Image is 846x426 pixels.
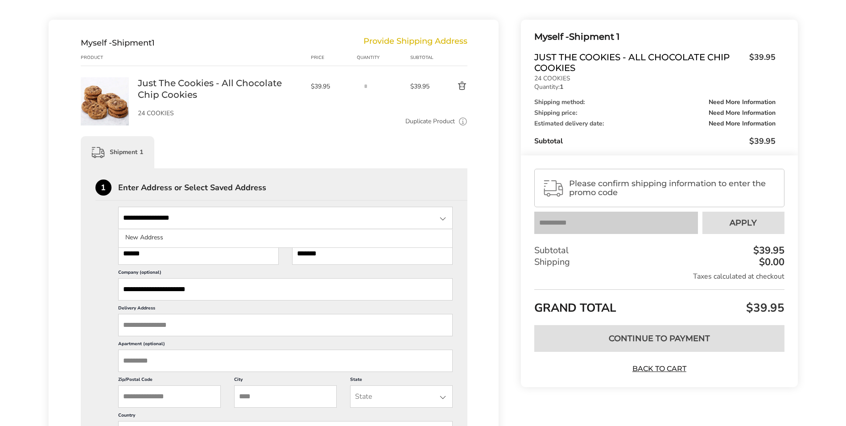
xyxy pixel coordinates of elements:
div: Subtotal [534,245,784,256]
span: $39.95 [744,300,784,316]
label: Zip/Postal Code [118,376,221,385]
span: $39.95 [745,52,776,71]
span: Apply [730,219,757,227]
div: $0.00 [757,257,784,267]
p: 24 COOKIES [138,110,302,117]
a: Back to Cart [628,364,690,374]
div: Product [81,54,138,61]
div: 1 [95,180,111,196]
label: Delivery Address [118,305,453,314]
a: Duplicate Product [405,117,455,126]
input: First Name [118,242,279,265]
input: ZIP [118,385,221,408]
button: Delete product [436,81,467,92]
div: Shipment 1 [534,29,775,44]
a: Just The Cookies - All Chocolate Chip Cookies [138,77,302,100]
input: Last Name [292,242,453,265]
div: Enter Address or Select Saved Address [118,184,468,192]
input: State [118,207,453,229]
span: 1 [152,38,155,48]
input: City [234,385,337,408]
div: Provide Shipping Address [363,38,467,48]
p: Quantity: [534,84,775,90]
div: Shipment [81,38,155,48]
span: Need More Information [709,99,776,105]
span: $39.95 [749,136,776,146]
span: Myself - [534,31,569,42]
div: GRAND TOTAL [534,289,784,318]
span: Need More Information [709,121,776,127]
div: Shipping price: [534,110,775,116]
div: Subtotal [410,54,436,61]
label: Company (optional) [118,269,453,278]
p: 24 COOKIES [534,75,775,82]
span: Just The Cookies - All Chocolate Chip Cookies [534,52,744,73]
li: New Address [119,230,453,246]
a: Just The Cookies - All Chocolate Chip Cookies [81,77,129,85]
span: $39.95 [311,82,353,91]
div: $39.95 [751,246,784,255]
span: $39.95 [410,82,436,91]
button: Apply [702,212,784,234]
label: City [234,376,337,385]
div: Taxes calculated at checkout [534,271,784,281]
div: Estimated delivery date: [534,121,775,127]
label: Apartment (optional) [118,341,453,350]
div: Price [311,54,357,61]
div: Shipping method: [534,99,775,105]
div: Quantity [357,54,410,61]
span: Need More Information [709,110,776,116]
button: Continue to Payment [534,325,784,352]
input: Quantity input [357,77,375,95]
div: Subtotal [534,136,775,146]
label: State [350,376,453,385]
label: Country [118,412,453,421]
a: Just The Cookies - All Chocolate Chip Cookies$39.95 [534,52,775,73]
strong: 1 [560,83,563,91]
div: Shipping [534,256,784,268]
input: Delivery Address [118,314,453,336]
input: Company [118,278,453,301]
img: Just The Cookies - All Chocolate Chip Cookies [81,77,129,125]
input: State [350,385,453,408]
span: Please confirm shipping information to enter the promo code [569,179,776,197]
span: Myself - [81,38,112,48]
div: Shipment 1 [81,136,154,168]
input: Apartment [118,350,453,372]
